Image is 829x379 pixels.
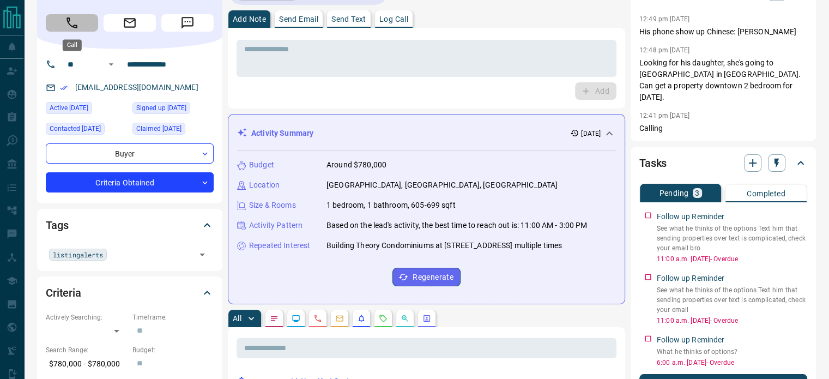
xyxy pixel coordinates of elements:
[747,190,785,197] p: Completed
[335,314,344,323] svg: Emails
[249,159,274,171] p: Budget
[161,14,214,32] span: Message
[326,159,386,171] p: Around $780,000
[326,240,562,251] p: Building Theory Condominiums at [STREET_ADDRESS] multiple times
[657,254,807,264] p: 11:00 a.m. [DATE] - Overdue
[657,347,807,357] p: What he thinks of options?
[46,216,68,234] h2: Tags
[695,189,699,197] p: 3
[237,123,616,143] div: Activity Summary[DATE]
[357,314,366,323] svg: Listing Alerts
[75,83,198,92] a: [EMAIL_ADDRESS][DOMAIN_NAME]
[50,123,101,134] span: Contacted [DATE]
[326,179,558,191] p: [GEOGRAPHIC_DATA], [GEOGRAPHIC_DATA], [GEOGRAPHIC_DATA]
[46,212,214,238] div: Tags
[331,15,366,23] p: Send Text
[46,143,214,164] div: Buyer
[379,314,388,323] svg: Requests
[279,15,318,23] p: Send Email
[132,123,214,138] div: Thu Sep 04 2025
[422,314,431,323] svg: Agent Actions
[46,312,127,322] p: Actively Searching:
[46,355,127,373] p: $780,000 - $780,000
[657,316,807,326] p: 11:00 a.m. [DATE] - Overdue
[46,284,81,302] h2: Criteria
[581,129,601,139] p: [DATE]
[249,220,302,231] p: Activity Pattern
[659,189,688,197] p: Pending
[136,123,181,134] span: Claimed [DATE]
[270,314,279,323] svg: Notes
[657,285,807,315] p: See what he thinks of the options Text him that sending properties over text is complicated, chec...
[657,224,807,253] p: See what he thinks of the options Text him that sending properties over text is complicated, chec...
[639,57,807,103] p: Looking for his daughter, she's going to [GEOGRAPHIC_DATA] in [GEOGRAPHIC_DATA]. Can get a proper...
[639,26,807,38] p: His phone show up Chinese: [PERSON_NAME]
[46,123,127,138] div: Fri Sep 05 2025
[46,280,214,306] div: Criteria
[326,220,587,231] p: Based on the lead's activity, the best time to reach out is: 11:00 AM - 3:00 PM
[249,240,310,251] p: Repeated Interest
[249,179,280,191] p: Location
[104,14,156,32] span: Email
[639,112,689,119] p: 12:41 pm [DATE]
[639,150,807,176] div: Tasks
[639,154,667,172] h2: Tasks
[326,200,456,211] p: 1 bedroom, 1 bathroom, 605-699 sqft
[233,15,266,23] p: Add Note
[46,102,127,117] div: Thu Sep 04 2025
[105,58,118,71] button: Open
[46,172,214,192] div: Criteria Obtained
[136,103,186,113] span: Signed up [DATE]
[46,14,98,32] span: Call
[392,268,461,286] button: Regenerate
[401,314,409,323] svg: Opportunities
[313,314,322,323] svg: Calls
[639,46,689,54] p: 12:48 pm [DATE]
[657,358,807,368] p: 6:00 a.m. [DATE] - Overdue
[639,15,689,23] p: 12:49 pm [DATE]
[657,334,724,346] p: Follow up Reminder
[46,345,127,355] p: Search Range:
[132,102,214,117] div: Thu Sep 04 2025
[251,128,313,139] p: Activity Summary
[53,249,103,260] span: listingalerts
[639,123,807,134] p: Calling
[233,315,241,322] p: All
[132,345,214,355] p: Budget:
[60,84,68,92] svg: Email Verified
[379,15,408,23] p: Log Call
[132,312,214,322] p: Timeframe:
[63,39,82,51] div: Call
[50,103,88,113] span: Active [DATE]
[657,211,724,222] p: Follow up Reminder
[657,273,724,284] p: Follow up Reminder
[292,314,300,323] svg: Lead Browsing Activity
[195,247,210,262] button: Open
[249,200,296,211] p: Size & Rooms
